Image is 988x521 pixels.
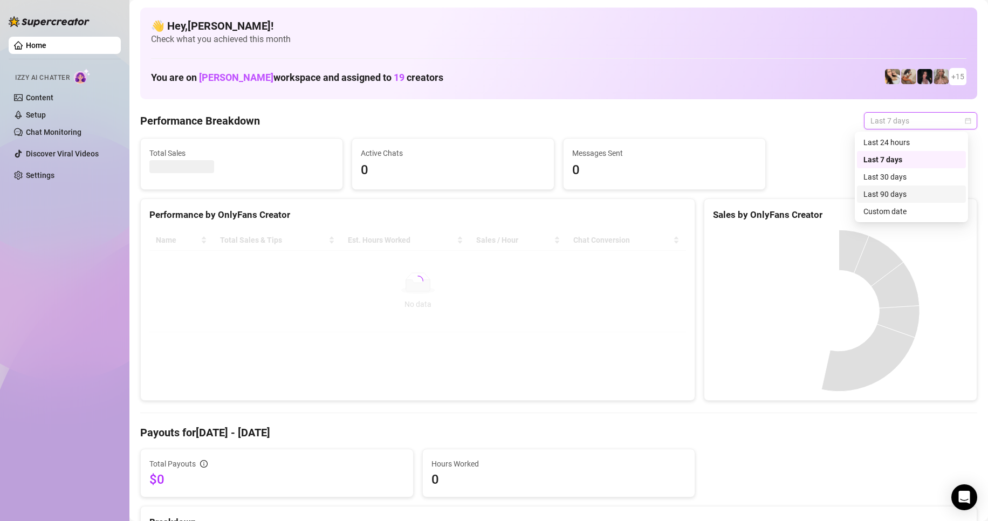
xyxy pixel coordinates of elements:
span: 19 [394,72,404,83]
span: 0 [361,160,545,181]
span: Last 7 days [870,113,971,129]
img: Kayla (@kaylathaylababy) [901,69,916,84]
img: AI Chatter [74,68,91,84]
span: 0 [431,471,687,488]
img: logo-BBDzfeDw.svg [9,16,90,27]
span: loading [412,275,424,287]
span: Hours Worked [431,458,687,470]
div: Sales by OnlyFans Creator [713,208,968,222]
div: Custom date [863,205,959,217]
span: info-circle [200,460,208,468]
span: Total Sales [149,147,334,159]
span: Active Chats [361,147,545,159]
img: Baby (@babyyyybellaa) [917,69,932,84]
div: Last 7 days [857,151,966,168]
div: Last 30 days [857,168,966,186]
span: + 15 [951,71,964,83]
a: Settings [26,171,54,180]
span: Messages Sent [572,147,757,159]
h4: 👋 Hey, [PERSON_NAME] ! [151,18,966,33]
h1: You are on workspace and assigned to creators [151,72,443,84]
div: Last 90 days [857,186,966,203]
div: Custom date [857,203,966,220]
span: [PERSON_NAME] [199,72,273,83]
a: Content [26,93,53,102]
h4: Performance Breakdown [140,113,260,128]
div: Last 30 days [863,171,959,183]
span: Check what you achieved this month [151,33,966,45]
div: Last 7 days [863,154,959,166]
a: Discover Viral Videos [26,149,99,158]
div: Performance by OnlyFans Creator [149,208,686,222]
img: Avry (@avryjennerfree) [885,69,900,84]
h4: Payouts for [DATE] - [DATE] [140,425,977,440]
img: Kenzie (@dmaxkenz) [934,69,949,84]
div: Last 24 hours [863,136,959,148]
span: 0 [572,160,757,181]
span: calendar [965,118,971,124]
div: Last 90 days [863,188,959,200]
div: Last 24 hours [857,134,966,151]
a: Chat Monitoring [26,128,81,136]
span: $0 [149,471,404,488]
div: Open Intercom Messenger [951,484,977,510]
a: Setup [26,111,46,119]
span: Total Payouts [149,458,196,470]
span: Izzy AI Chatter [15,73,70,83]
a: Home [26,41,46,50]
